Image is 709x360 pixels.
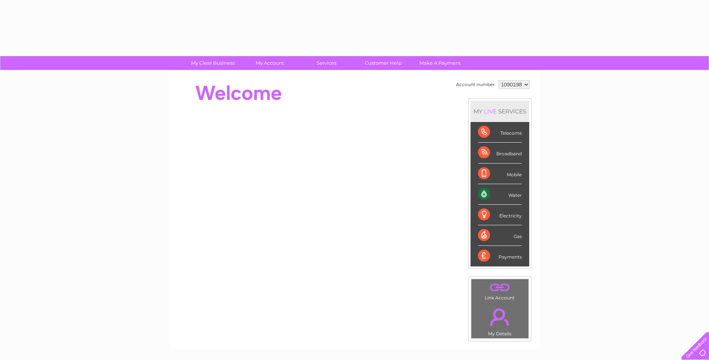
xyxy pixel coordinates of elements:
div: LIVE [483,108,498,115]
div: Gas [478,225,522,246]
a: Customer Help [352,56,414,70]
div: MY SERVICES [471,101,529,122]
a: Services [296,56,357,70]
a: . [473,304,527,330]
a: Make A Payment [409,56,471,70]
a: My Clear Business [182,56,244,70]
td: My Details [471,302,529,339]
div: Water [478,184,522,205]
a: . [473,281,527,294]
div: Broadband [478,143,522,163]
td: Account number [454,78,497,91]
td: Link Account [471,279,529,302]
div: Payments [478,246,522,266]
div: Electricity [478,205,522,225]
div: Telecoms [478,122,522,143]
div: Mobile [478,164,522,184]
a: My Account [239,56,300,70]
